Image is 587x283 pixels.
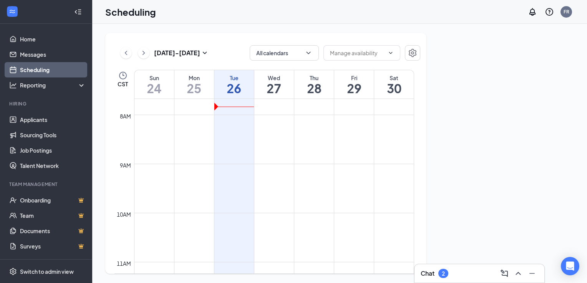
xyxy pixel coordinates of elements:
a: August 30, 2025 [374,70,414,99]
a: OnboardingCrown [20,193,86,208]
a: Sourcing Tools [20,127,86,143]
svg: ChevronDown [305,49,312,57]
div: Team Management [9,181,84,188]
a: August 29, 2025 [334,70,374,99]
svg: SmallChevronDown [200,48,209,58]
h1: 30 [374,82,414,95]
div: Wed [254,74,294,82]
svg: Settings [9,268,17,275]
h1: 27 [254,82,294,95]
a: Applicants [20,112,86,127]
button: ChevronUp [512,267,524,280]
svg: WorkstreamLogo [8,8,16,15]
a: Messages [20,47,86,62]
div: Sat [374,74,414,82]
svg: ChevronUp [514,269,523,278]
h1: 26 [214,82,254,95]
a: Talent Network [20,158,86,173]
button: Settings [405,45,420,61]
a: August 27, 2025 [254,70,294,99]
div: Thu [294,74,334,82]
h1: Scheduling [105,5,156,18]
span: CST [118,80,128,88]
svg: ChevronLeft [122,48,130,58]
a: Home [20,31,86,47]
button: ComposeMessage [498,267,511,280]
input: Manage availability [330,49,385,57]
a: TeamCrown [20,208,86,223]
button: All calendarsChevronDown [250,45,319,61]
div: Open Intercom Messenger [561,257,579,275]
div: Tue [214,74,254,82]
a: August 26, 2025 [214,70,254,99]
a: Scheduling [20,62,86,77]
div: 11am [115,259,133,268]
div: FR [564,8,569,15]
div: Fri [334,74,374,82]
div: Sun [134,74,174,82]
a: August 28, 2025 [294,70,334,99]
a: Job Postings [20,143,86,158]
div: 10am [115,210,133,219]
svg: Clock [118,71,128,80]
div: Reporting [20,81,86,89]
h3: [DATE] - [DATE] [154,49,200,57]
a: DocumentsCrown [20,223,86,239]
button: ChevronRight [138,47,149,59]
div: 9am [118,161,133,169]
button: Minimize [526,267,538,280]
a: August 25, 2025 [174,70,214,99]
button: ChevronLeft [120,47,132,59]
h1: 29 [334,82,374,95]
a: August 24, 2025 [134,70,174,99]
svg: Collapse [74,8,82,16]
h1: 25 [174,82,214,95]
div: 2 [442,270,445,277]
div: Mon [174,74,214,82]
h3: Chat [421,269,434,278]
div: 8am [118,112,133,120]
a: SurveysCrown [20,239,86,254]
svg: ChevronRight [140,48,148,58]
div: Switch to admin view [20,268,74,275]
svg: Settings [408,48,417,58]
svg: Analysis [9,81,17,89]
h1: 24 [134,82,174,95]
svg: QuestionInfo [545,7,554,16]
svg: Notifications [528,7,537,16]
svg: ComposeMessage [500,269,509,278]
h1: 28 [294,82,334,95]
svg: Minimize [527,269,537,278]
svg: ChevronDown [388,50,394,56]
div: Hiring [9,100,84,107]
